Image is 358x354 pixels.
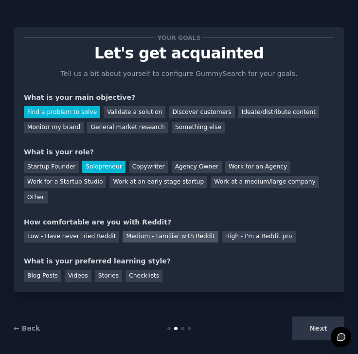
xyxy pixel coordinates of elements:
[211,176,319,188] div: Work at a medium/large company
[65,270,91,282] div: Videos
[104,106,165,118] div: Validate a solution
[172,122,225,134] div: Something else
[14,324,40,332] a: ← Back
[95,270,122,282] div: Stories
[24,176,106,188] div: Work for a Startup Studio
[172,161,222,173] div: Agency Owner
[24,231,119,243] div: Low - Have never tried Reddit
[129,161,168,173] div: Copywriter
[222,231,296,243] div: High - I'm a Reddit pro
[24,45,334,62] p: Let's get acquainted
[24,161,79,173] div: Startup Founder
[24,122,84,134] div: Monitor my brand
[24,147,334,157] div: What is your role?
[125,270,162,282] div: Checklists
[156,33,202,43] span: Your goals
[24,270,61,282] div: Blog Posts
[123,231,218,243] div: Medium - Familiar with Reddit
[24,106,100,118] div: Find a problem to solve
[225,161,290,173] div: Work for an Agency
[56,69,302,79] p: Tell us a bit about yourself to configure GummySearch for your goals.
[24,93,334,103] div: What is your main objective?
[87,122,168,134] div: General market research
[24,191,48,204] div: Other
[169,106,234,118] div: Discover customers
[24,217,334,227] div: How comfortable are you with Reddit?
[238,106,319,118] div: Ideate/distribute content
[82,161,125,173] div: Solopreneur
[24,256,334,266] div: What is your preferred learning style?
[109,176,207,188] div: Work at an early stage startup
